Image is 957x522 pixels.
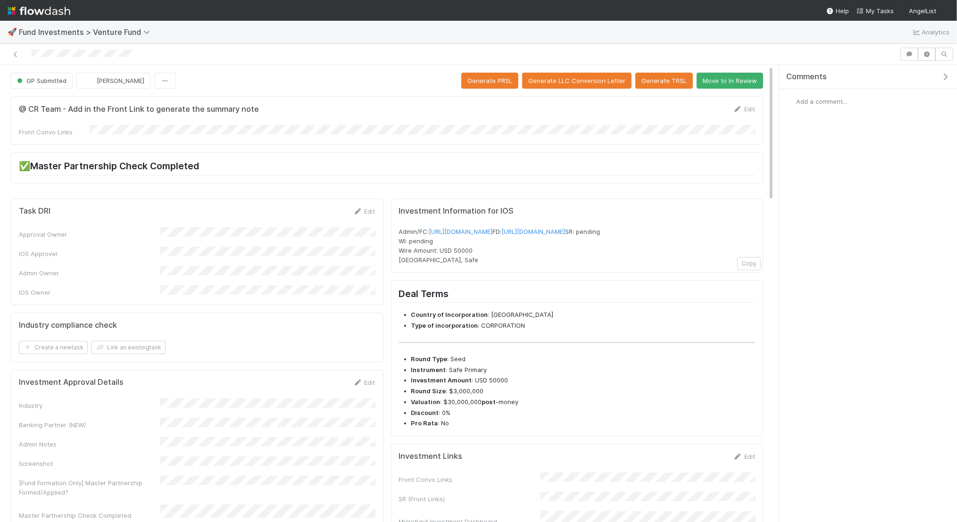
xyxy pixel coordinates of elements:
[787,97,796,106] img: avatar_f32b584b-9fa7-42e4-bca2-ac5b6bf32423.png
[19,249,160,258] div: IOS Approver
[411,321,756,331] li: : CORPORATION
[411,398,441,406] strong: Valuation
[19,127,90,137] div: Front Convo Links
[429,228,493,235] a: [URL][DOMAIN_NAME]
[399,494,541,504] div: SR (Front Links)
[19,105,259,114] h5: @ CR Team - Add in the Front Link to generate the summary note
[733,105,755,113] a: Edit
[19,321,117,330] h5: Industry compliance check
[411,322,478,329] strong: Type of incorporation
[15,77,67,84] span: GP Submitted
[353,379,375,386] a: Edit
[737,257,761,270] button: Copy
[635,73,693,89] button: Generate TRSL
[826,6,849,16] div: Help
[8,3,70,19] img: logo-inverted-e16ddd16eac7371096b0.svg
[19,511,160,520] div: Master Partnership Check Completed
[8,28,17,36] span: 🚀
[399,228,600,264] span: Admin/FC: FD: SR: pending WI: pending Wire Amount: USD 50000 [GEOGRAPHIC_DATA], Safe
[399,288,756,303] h2: Deal Terms
[19,160,755,175] h2: ✅Master Partnership Check Completed
[411,310,756,320] li: : [GEOGRAPHIC_DATA]
[411,419,756,428] li: : No
[19,230,160,239] div: Approval Owner
[353,207,375,215] a: Edit
[912,26,949,38] a: Analytics
[92,341,166,354] button: Link an existingtask
[11,73,73,89] button: GP Submitted
[411,408,756,418] li: : 0%
[19,459,160,468] div: Screenshot
[411,355,448,363] strong: Round Type
[461,73,518,89] button: Generate PRSL
[19,439,160,449] div: Admin Notes
[909,7,936,15] span: AngelList
[19,27,155,37] span: Fund Investments > Venture Fund
[411,398,756,407] li: : $30,000,000 -money
[522,73,632,89] button: Generate LLC Conversion Letter
[399,207,756,216] h5: Investment Information for IOS
[411,311,488,318] strong: Country of Incorporation
[857,6,894,16] a: My Tasks
[411,355,756,364] li: : Seed
[19,341,88,354] button: Create a newtask
[19,420,160,430] div: Banking Partner (NEW)
[19,401,160,410] div: Industry
[786,72,827,82] span: Comments
[502,228,566,235] a: [URL][DOMAIN_NAME]
[411,387,756,396] li: : $3,000,000
[411,409,439,416] strong: Discount
[796,98,847,105] span: Add a comment...
[97,77,144,84] span: [PERSON_NAME]
[411,366,446,373] strong: Instrument
[19,207,50,216] h5: Task DRI
[19,478,160,497] div: [Fund Formation Only] Master Partnership Formed/Applied?
[411,376,472,384] strong: Investment Amount
[940,7,949,16] img: avatar_f32b584b-9fa7-42e4-bca2-ac5b6bf32423.png
[733,453,755,460] a: Edit
[399,475,541,484] div: Front Convo Links
[399,452,463,461] h5: Investment Links
[411,365,756,375] li: : Safe Primary
[19,378,124,387] h5: Investment Approval Details
[411,387,446,395] strong: Round Size
[411,419,438,427] strong: Pro Rata
[857,7,894,15] span: My Tasks
[76,73,150,89] button: [PERSON_NAME]
[19,288,160,297] div: IOS Owner
[411,376,756,385] li: : USD 50000
[482,398,496,406] strong: post
[19,268,160,278] div: Admin Owner
[697,73,763,89] button: Move to In Review
[84,76,94,85] img: avatar_f32b584b-9fa7-42e4-bca2-ac5b6bf32423.png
